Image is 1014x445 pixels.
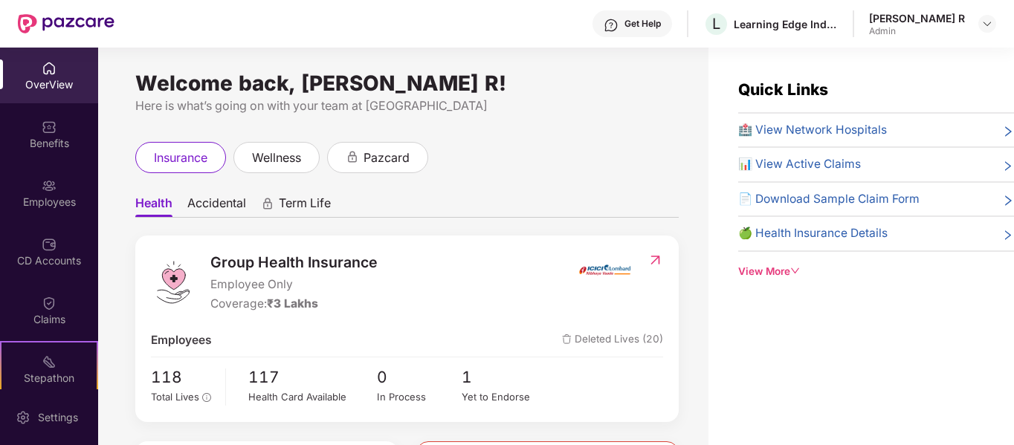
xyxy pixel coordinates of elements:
[1002,124,1014,139] span: right
[869,25,965,37] div: Admin
[267,296,318,311] span: ₹3 Lakhs
[738,264,1014,279] div: View More
[577,251,633,288] img: insurerIcon
[562,331,663,349] span: Deleted Lives (20)
[135,97,679,115] div: Here is what’s going on with your team at [GEOGRAPHIC_DATA]
[462,365,547,389] span: 1
[738,121,887,139] span: 🏥 View Network Hospitals
[738,155,861,173] span: 📊 View Active Claims
[738,190,920,208] span: 📄 Download Sample Claim Form
[279,195,331,217] span: Term Life
[712,15,720,33] span: L
[1002,193,1014,208] span: right
[42,237,56,252] img: svg+xml;base64,PHN2ZyBpZD0iQ0RfQWNjb3VudHMiIGRhdGEtbmFtZT0iQ0QgQWNjb3VudHMiIHhtbG5zPSJodHRwOi8vd3...
[151,260,196,305] img: logo
[18,14,114,33] img: New Pazcare Logo
[42,120,56,134] img: svg+xml;base64,PHN2ZyBpZD0iQmVuZWZpdHMiIHhtbG5zPSJodHRwOi8vd3d3LnczLm9yZy8yMDAwL3N2ZyIgd2lkdGg9Ij...
[624,18,661,30] div: Get Help
[648,253,663,267] img: RedirectIcon
[210,251,378,274] span: Group Health Insurance
[151,365,215,389] span: 118
[248,389,376,405] div: Health Card Available
[738,80,828,99] span: Quick Links
[377,389,462,405] div: In Process
[1002,158,1014,173] span: right
[562,334,572,344] img: deleteIcon
[135,195,172,217] span: Health
[790,266,801,276] span: down
[210,276,378,293] span: Employee Only
[604,18,619,33] img: svg+xml;base64,PHN2ZyBpZD0iSGVscC0zMngzMiIgeG1sbnM9Imh0dHA6Ly93d3cudzMub3JnLzIwMDAvc3ZnIiB3aWR0aD...
[16,410,30,425] img: svg+xml;base64,PHN2ZyBpZD0iU2V0dGluZy0yMHgyMCIgeG1sbnM9Imh0dHA6Ly93d3cudzMub3JnLzIwMDAvc3ZnIiB3aW...
[252,149,301,167] span: wellness
[210,295,378,313] div: Coverage:
[261,197,274,210] div: animation
[42,296,56,311] img: svg+xml;base64,PHN2ZyBpZD0iQ2xhaW0iIHhtbG5zPSJodHRwOi8vd3d3LnczLm9yZy8yMDAwL3N2ZyIgd2lkdGg9IjIwIi...
[1,371,97,386] div: Stepathon
[42,354,56,369] img: svg+xml;base64,PHN2ZyB4bWxucz0iaHR0cDovL3d3dy53My5vcmcvMjAwMC9zdmciIHdpZHRoPSIyMSIgaGVpZ2h0PSIyMC...
[248,365,376,389] span: 117
[1002,227,1014,242] span: right
[42,61,56,76] img: svg+xml;base64,PHN2ZyBpZD0iSG9tZSIgeG1sbnM9Imh0dHA6Ly93d3cudzMub3JnLzIwMDAvc3ZnIiB3aWR0aD0iMjAiIG...
[346,150,359,163] div: animation
[202,393,211,402] span: info-circle
[42,178,56,193] img: svg+xml;base64,PHN2ZyBpZD0iRW1wbG95ZWVzIiB4bWxucz0iaHR0cDovL3d3dy53My5vcmcvMjAwMC9zdmciIHdpZHRoPS...
[738,224,888,242] span: 🍏 Health Insurance Details
[377,365,462,389] span: 0
[462,389,547,405] div: Yet to Endorse
[151,391,199,403] span: Total Lives
[135,77,679,89] div: Welcome back, [PERSON_NAME] R!
[869,11,965,25] div: [PERSON_NAME] R
[187,195,246,217] span: Accidental
[33,410,83,425] div: Settings
[981,18,993,30] img: svg+xml;base64,PHN2ZyBpZD0iRHJvcGRvd24tMzJ4MzIiIHhtbG5zPSJodHRwOi8vd3d3LnczLm9yZy8yMDAwL3N2ZyIgd2...
[151,331,212,349] span: Employees
[734,17,838,31] div: Learning Edge India Private Limited
[154,149,207,167] span: insurance
[364,149,410,167] span: pazcard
